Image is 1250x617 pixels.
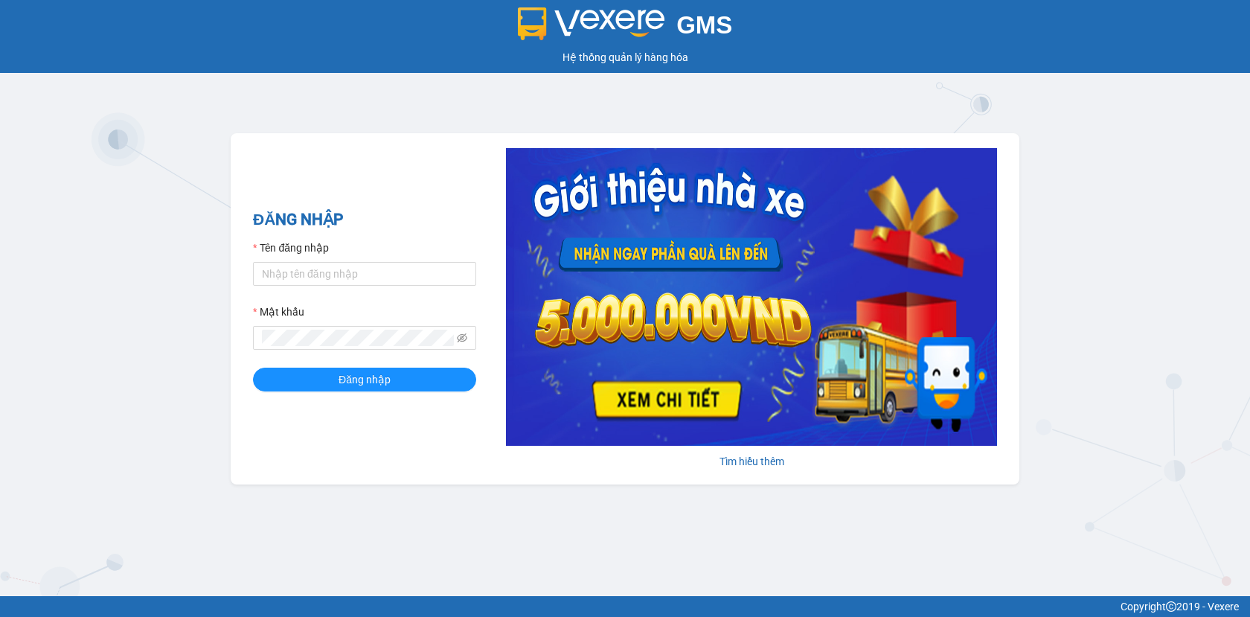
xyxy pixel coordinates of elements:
img: logo 2 [518,7,665,40]
div: Copyright 2019 - Vexere [11,598,1239,615]
h2: ĐĂNG NHẬP [253,208,476,232]
span: copyright [1166,601,1176,612]
div: Hệ thống quản lý hàng hóa [4,49,1246,65]
a: GMS [518,22,733,34]
label: Mật khẩu [253,304,304,320]
button: Đăng nhập [253,368,476,391]
span: eye-invisible [457,333,467,343]
span: Đăng nhập [339,371,391,388]
img: banner-0 [506,148,997,446]
label: Tên đăng nhập [253,240,329,256]
input: Mật khẩu [262,330,454,346]
span: GMS [676,11,732,39]
div: Tìm hiểu thêm [506,453,997,470]
input: Tên đăng nhập [253,262,476,286]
